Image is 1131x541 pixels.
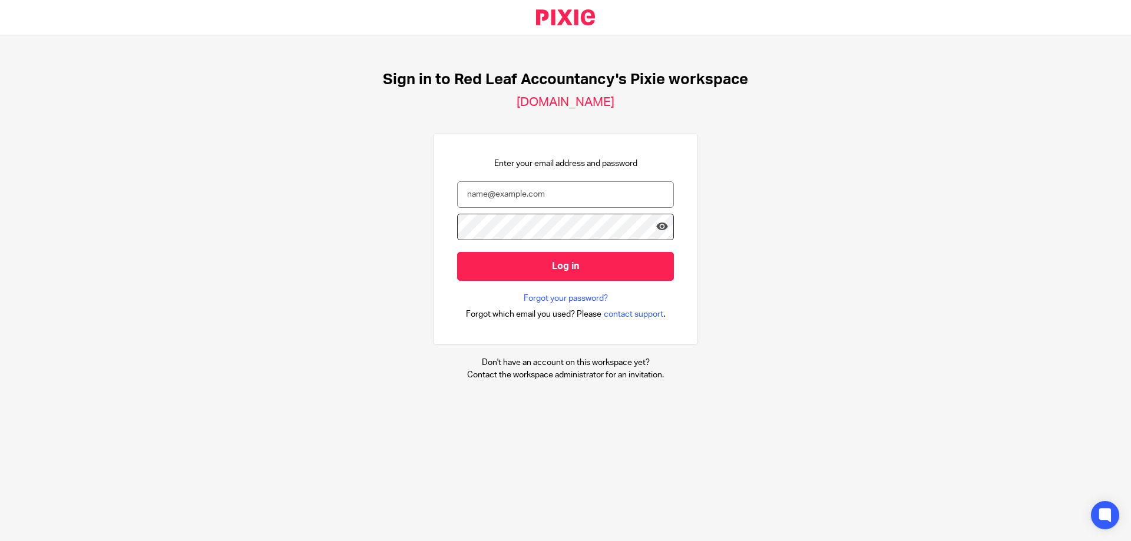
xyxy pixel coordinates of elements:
div: . [466,307,666,321]
input: name@example.com [457,181,674,208]
p: Don't have an account on this workspace yet? [467,357,664,369]
p: Contact the workspace administrator for an invitation. [467,369,664,381]
p: Enter your email address and password [494,158,637,170]
span: contact support [604,308,663,320]
input: Log in [457,252,674,281]
span: Forgot which email you used? Please [466,308,601,320]
h1: Sign in to Red Leaf Accountancy's Pixie workspace [383,71,748,89]
h2: [DOMAIN_NAME] [517,95,614,110]
a: Forgot your password? [524,293,608,304]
